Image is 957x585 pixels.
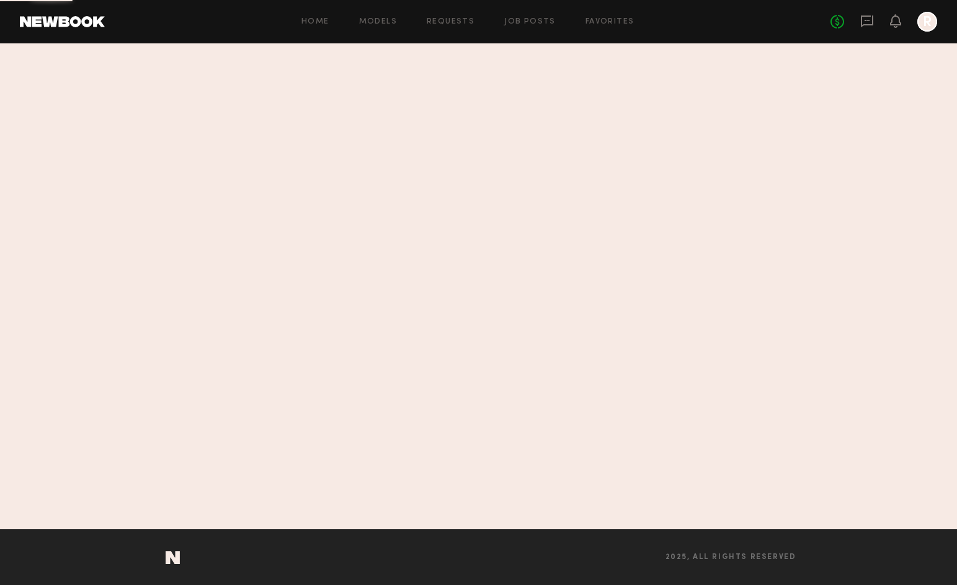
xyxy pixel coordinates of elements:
[504,18,556,26] a: Job Posts
[301,18,329,26] a: Home
[427,18,474,26] a: Requests
[917,12,937,32] a: R
[665,553,796,561] span: 2025, all rights reserved
[359,18,397,26] a: Models
[585,18,634,26] a: Favorites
